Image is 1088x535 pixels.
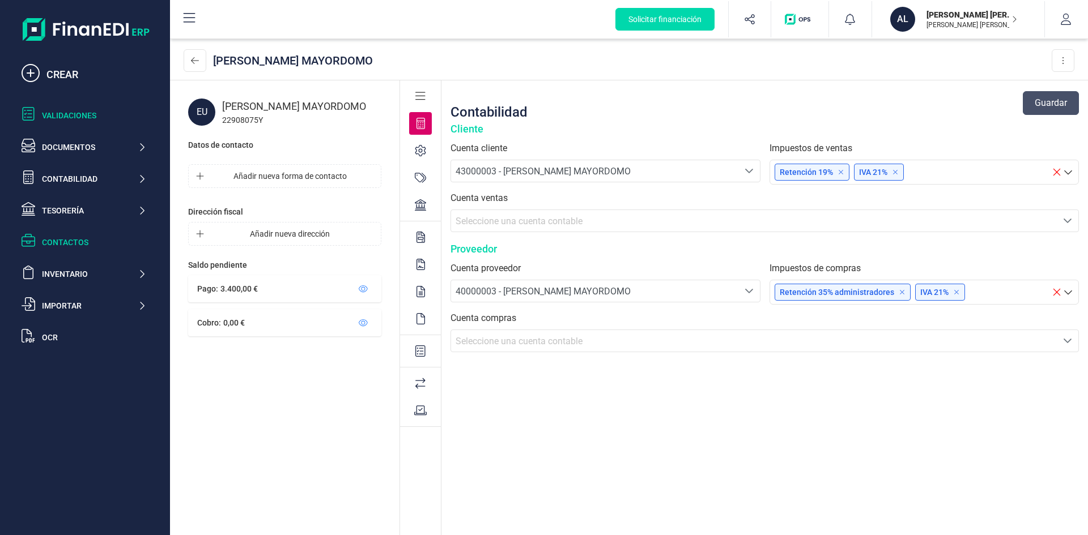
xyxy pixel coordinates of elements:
[188,99,215,126] div: EU
[42,237,146,248] div: Contactos
[456,336,583,346] span: Seleccione una cuenta contable
[780,286,906,298] p: Retención 35% administradores
[456,216,583,226] span: Seleccione una cuenta contable
[188,206,243,217] div: Dirección fiscal
[450,121,1079,137] div: Cliente
[209,170,371,182] span: Añadir nueva forma de contacto
[42,205,138,216] div: Tesorería
[770,142,1079,155] label: Impuestos de ventas
[890,7,915,32] div: AL
[197,318,221,327] span: Cobro:
[450,262,760,275] label: Cuenta proveedor
[450,142,760,155] label: Cuenta cliente
[926,9,1017,20] p: [PERSON_NAME] [PERSON_NAME]
[42,173,138,185] div: Contabilidad
[220,284,258,293] span: 3.400,00 €
[42,142,138,153] div: Documentos
[920,286,960,298] p: IVA 21%
[209,228,371,239] span: Añadir nueva dirección
[213,53,373,69] div: [PERSON_NAME] MAYORDOMO
[1057,210,1078,232] div: Seleccione una cuenta
[778,1,822,37] button: Logo de OPS
[42,110,146,121] div: Validaciones
[886,1,1031,37] button: AL[PERSON_NAME] [PERSON_NAME][PERSON_NAME] [PERSON_NAME]
[770,262,1079,275] label: Impuestos de compras
[615,8,715,31] button: Solicitar financiación
[46,67,146,83] div: CREAR
[222,99,381,114] div: [PERSON_NAME] MAYORDOMO
[23,18,150,41] img: Logo Finanedi
[456,166,631,177] span: 43000003 - [PERSON_NAME] MAYORDOMO
[223,318,245,327] span: 0,00 €
[738,280,760,302] div: Seleccione una cuenta
[42,332,146,343] div: OCR
[188,259,381,275] div: Saldo pendiente
[628,14,702,25] span: Solicitar financiación
[42,300,138,311] div: Importar
[1023,91,1079,115] button: Guardar
[450,311,1079,325] label: Cuenta compras
[738,160,760,182] div: Seleccione una cuenta
[197,284,218,293] span: Pago:
[450,241,1079,257] div: Proveedor
[456,286,631,297] span: 40000003 - [PERSON_NAME] MAYORDOMO
[926,20,1017,29] p: [PERSON_NAME] [PERSON_NAME]
[780,166,844,178] p: Retención 19%
[1057,330,1078,352] div: Seleccione una cuenta
[189,222,381,245] button: Añadir nueva dirección
[188,139,253,151] div: Datos de contacto
[785,14,815,25] img: Logo de OPS
[222,114,381,126] div: 22908075Y
[189,165,381,187] button: Añadir nueva forma de contacto
[450,191,1079,205] label: Cuenta ventas
[450,103,528,121] div: Contabilidad
[859,166,899,178] p: IVA 21%
[42,268,138,280] div: Inventario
